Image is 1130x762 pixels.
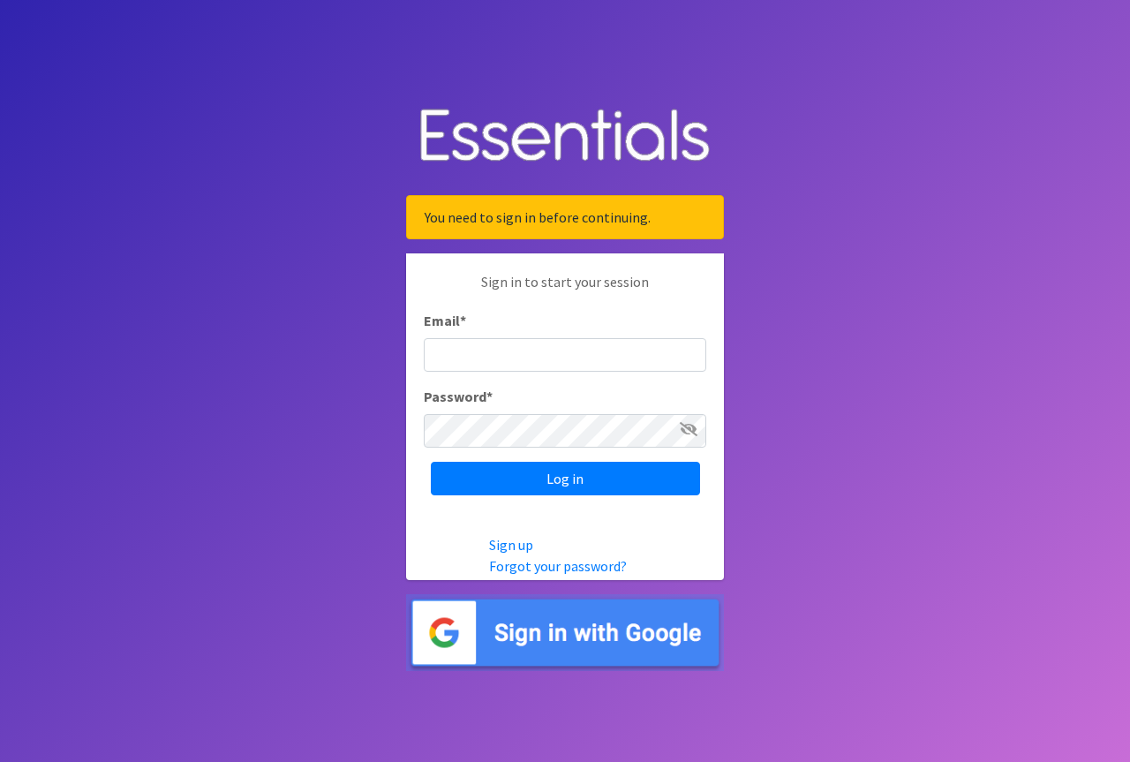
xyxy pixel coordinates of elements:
abbr: required [486,388,493,405]
label: Email [424,310,466,331]
img: Human Essentials [406,91,724,182]
abbr: required [460,312,466,329]
a: Forgot your password? [489,557,627,575]
label: Password [424,386,493,407]
img: Sign in with Google [406,594,724,671]
a: Sign up [489,536,533,554]
input: Log in [431,462,700,495]
div: You need to sign in before continuing. [406,195,724,239]
p: Sign in to start your session [424,271,706,310]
